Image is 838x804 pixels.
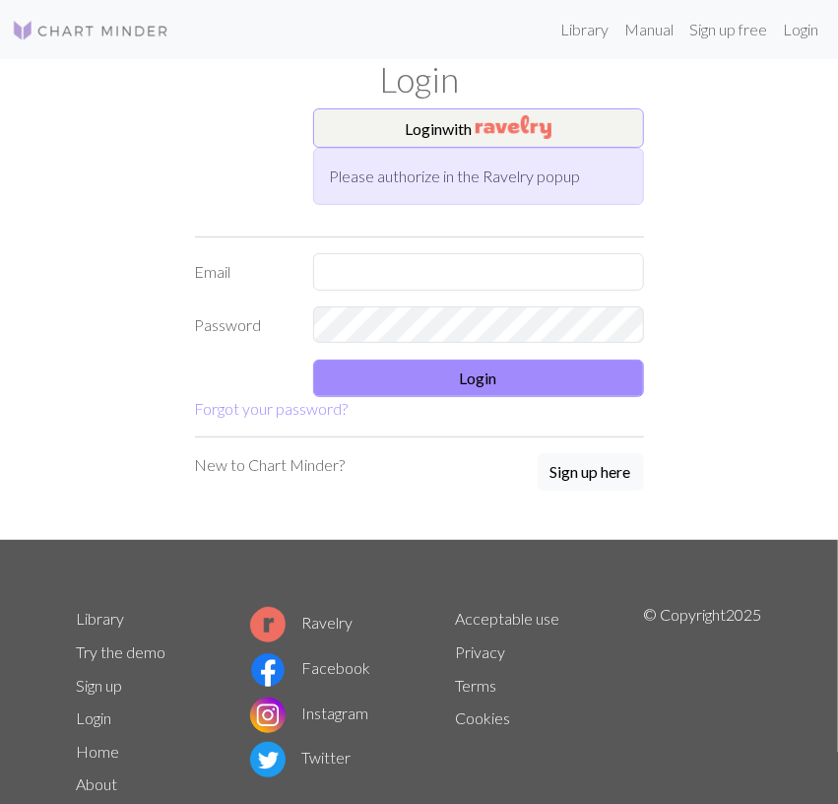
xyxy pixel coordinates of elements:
[250,698,286,733] img: Instagram logo
[77,642,166,661] a: Try the demo
[195,453,346,477] p: New to Chart Minder?
[538,453,644,491] button: Sign up here
[250,742,286,777] img: Twitter logo
[552,10,616,49] a: Library
[65,59,774,100] h1: Login
[77,774,118,793] a: About
[616,10,681,49] a: Manual
[250,658,370,677] a: Facebook
[476,115,551,139] img: Ravelry
[643,603,761,802] p: © Copyright 2025
[77,708,112,727] a: Login
[313,360,644,397] button: Login
[183,253,301,291] label: Email
[77,609,125,628] a: Library
[195,399,349,418] a: Forgot your password?
[250,748,351,767] a: Twitter
[455,642,505,661] a: Privacy
[250,703,368,722] a: Instagram
[455,676,496,695] a: Terms
[455,708,510,727] a: Cookies
[538,453,644,493] a: Sign up here
[681,10,775,49] a: Sign up free
[250,613,353,632] a: Ravelry
[12,19,169,42] img: Logo
[183,306,301,344] label: Password
[313,108,644,148] button: Loginwith
[455,609,559,628] a: Acceptable use
[77,742,120,761] a: Home
[250,607,286,642] img: Ravelry logo
[775,10,826,49] a: Login
[250,652,286,688] img: Facebook logo
[77,676,123,695] a: Sign up
[313,148,644,205] div: Please authorize in the Ravelry popup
